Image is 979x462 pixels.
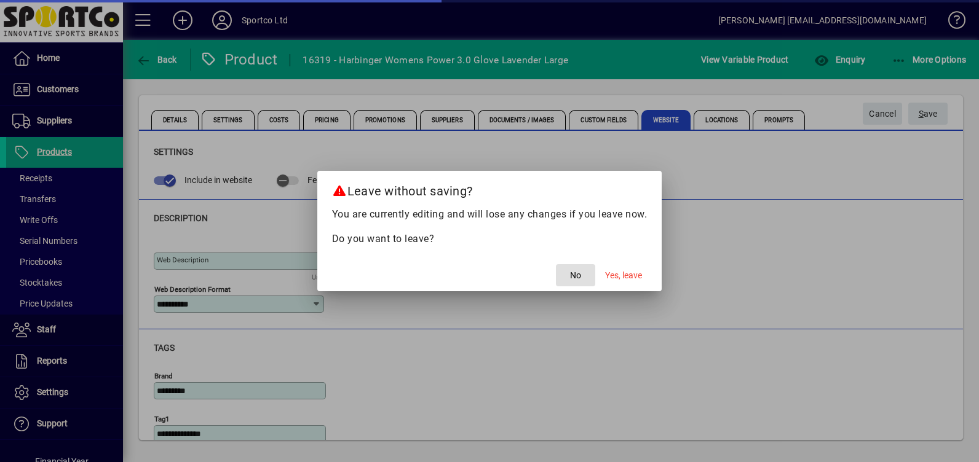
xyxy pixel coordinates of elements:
[600,264,647,286] button: Yes, leave
[570,269,581,282] span: No
[332,232,648,246] p: Do you want to leave?
[317,171,662,206] h2: Leave without saving?
[605,269,642,282] span: Yes, leave
[332,207,648,222] p: You are currently editing and will lose any changes if you leave now.
[556,264,595,286] button: No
